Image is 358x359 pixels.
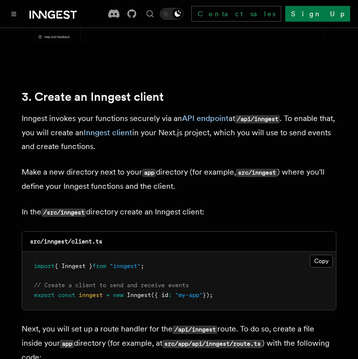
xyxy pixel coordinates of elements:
span: Inngest [127,292,151,299]
a: Sign Up [285,6,350,22]
a: Inngest client [84,128,132,137]
button: Toggle navigation [8,8,20,20]
span: // Create a client to send and receive events [34,282,189,289]
span: "inngest" [110,263,141,269]
span: export [34,292,55,299]
button: Toggle dark mode [160,8,183,20]
code: src/app/api/inngest/route.ts [162,340,262,348]
span: const [58,292,75,299]
span: inngest [79,292,103,299]
span: from [92,263,106,269]
p: Inngest invokes your functions securely via an at . To enable that, you will create an in your Ne... [22,112,336,153]
code: /api/inngest [173,326,217,334]
span: import [34,263,55,269]
a: 3. Create an Inngest client [22,90,164,104]
code: src/inngest [236,169,277,177]
code: /src/inngest [41,209,86,217]
span: }); [203,292,213,299]
span: ({ id [151,292,168,299]
span: : [168,292,172,299]
p: Make a new directory next to your directory (for example, ) where you'll define your Inngest func... [22,165,336,193]
code: /api/inngest [235,115,280,123]
span: { Inngest } [55,263,92,269]
a: Contact sales [191,6,281,22]
code: app [142,169,156,177]
span: "my-app" [175,292,203,299]
p: In the directory create an Inngest client: [22,205,336,219]
span: = [106,292,110,299]
code: app [60,340,74,348]
code: src/inngest/client.ts [30,238,102,245]
button: Find something... [144,8,156,20]
span: ; [141,263,144,269]
button: Copy [310,255,333,268]
a: API endpoint [182,114,229,123]
span: new [113,292,123,299]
